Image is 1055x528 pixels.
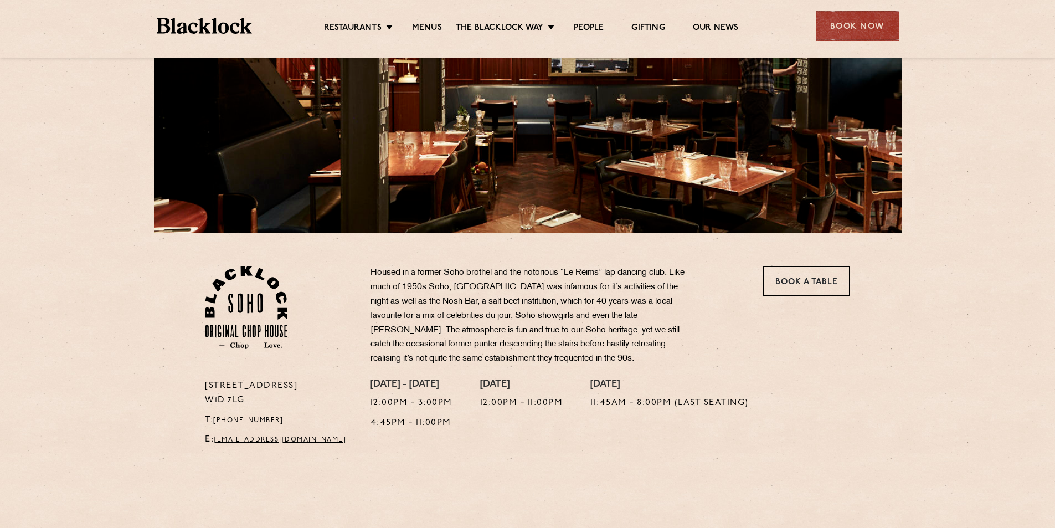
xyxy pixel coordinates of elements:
[480,379,563,391] h4: [DATE]
[205,413,354,428] p: T:
[816,11,899,41] div: Book Now
[456,23,543,35] a: The Blacklock Way
[480,396,563,411] p: 12:00pm - 11:00pm
[370,379,452,391] h4: [DATE] - [DATE]
[205,266,287,349] img: Soho-stamp-default.svg
[590,396,749,411] p: 11:45am - 8:00pm (Last seating)
[412,23,442,35] a: Menus
[205,379,354,408] p: [STREET_ADDRESS] W1D 7LG
[205,433,354,447] p: E:
[370,416,452,430] p: 4:45pm - 11:00pm
[574,23,604,35] a: People
[370,266,697,366] p: Housed in a former Soho brothel and the notorious “Le Reims” lap dancing club. Like much of 1950s...
[214,437,346,443] a: [EMAIL_ADDRESS][DOMAIN_NAME]
[370,396,452,411] p: 12:00pm - 3:00pm
[631,23,665,35] a: Gifting
[590,379,749,391] h4: [DATE]
[763,266,850,296] a: Book a Table
[157,18,253,34] img: BL_Textured_Logo-footer-cropped.svg
[324,23,382,35] a: Restaurants
[213,417,283,424] a: [PHONE_NUMBER]
[693,23,739,35] a: Our News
